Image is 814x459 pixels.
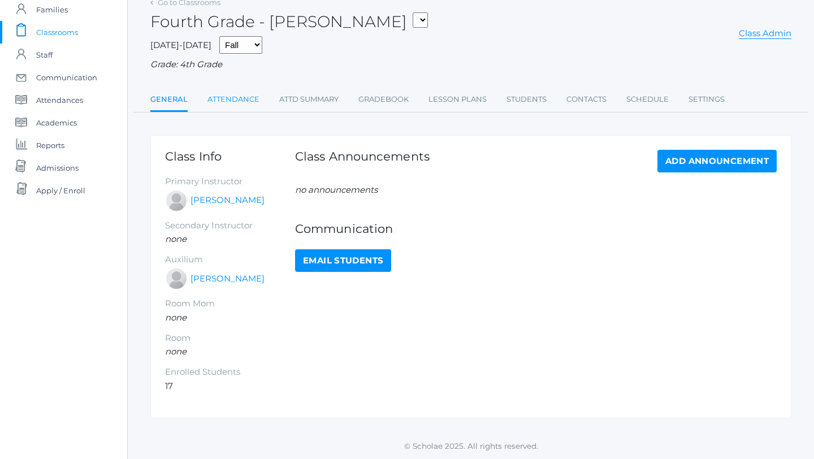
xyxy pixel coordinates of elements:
[165,150,295,163] h1: Class Info
[358,88,409,111] a: Gradebook
[207,88,259,111] a: Attendance
[165,312,187,323] em: none
[36,111,77,134] span: Academics
[165,299,295,309] h5: Room Mom
[165,346,187,357] em: none
[36,134,64,157] span: Reports
[190,194,265,207] a: [PERSON_NAME]
[36,179,85,202] span: Apply / Enroll
[657,150,777,172] a: Add Announcement
[165,255,295,265] h5: Auxilium
[36,157,79,179] span: Admissions
[36,89,83,111] span: Attendances
[150,88,188,112] a: General
[128,440,814,452] p: © Scholae 2025. All rights reserved.
[165,177,295,187] h5: Primary Instructor
[739,28,791,39] a: Class Admin
[428,88,487,111] a: Lesson Plans
[689,88,725,111] a: Settings
[295,184,378,195] em: no announcements
[279,88,339,111] a: Attd Summary
[165,189,188,212] div: Lydia Chaffin
[295,222,777,235] h1: Communication
[150,13,428,31] h2: Fourth Grade - [PERSON_NAME]
[165,380,295,393] li: 17
[295,150,430,170] h1: Class Announcements
[150,40,211,50] span: [DATE]-[DATE]
[150,58,791,71] div: Grade: 4th Grade
[165,367,295,377] h5: Enrolled Students
[36,66,97,89] span: Communication
[165,267,188,290] div: Heather Porter
[566,88,607,111] a: Contacts
[165,221,295,231] h5: Secondary Instructor
[36,21,78,44] span: Classrooms
[295,249,391,272] a: Email Students
[190,272,265,285] a: [PERSON_NAME]
[506,88,547,111] a: Students
[165,334,295,343] h5: Room
[626,88,669,111] a: Schedule
[165,233,187,244] em: none
[36,44,53,66] span: Staff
